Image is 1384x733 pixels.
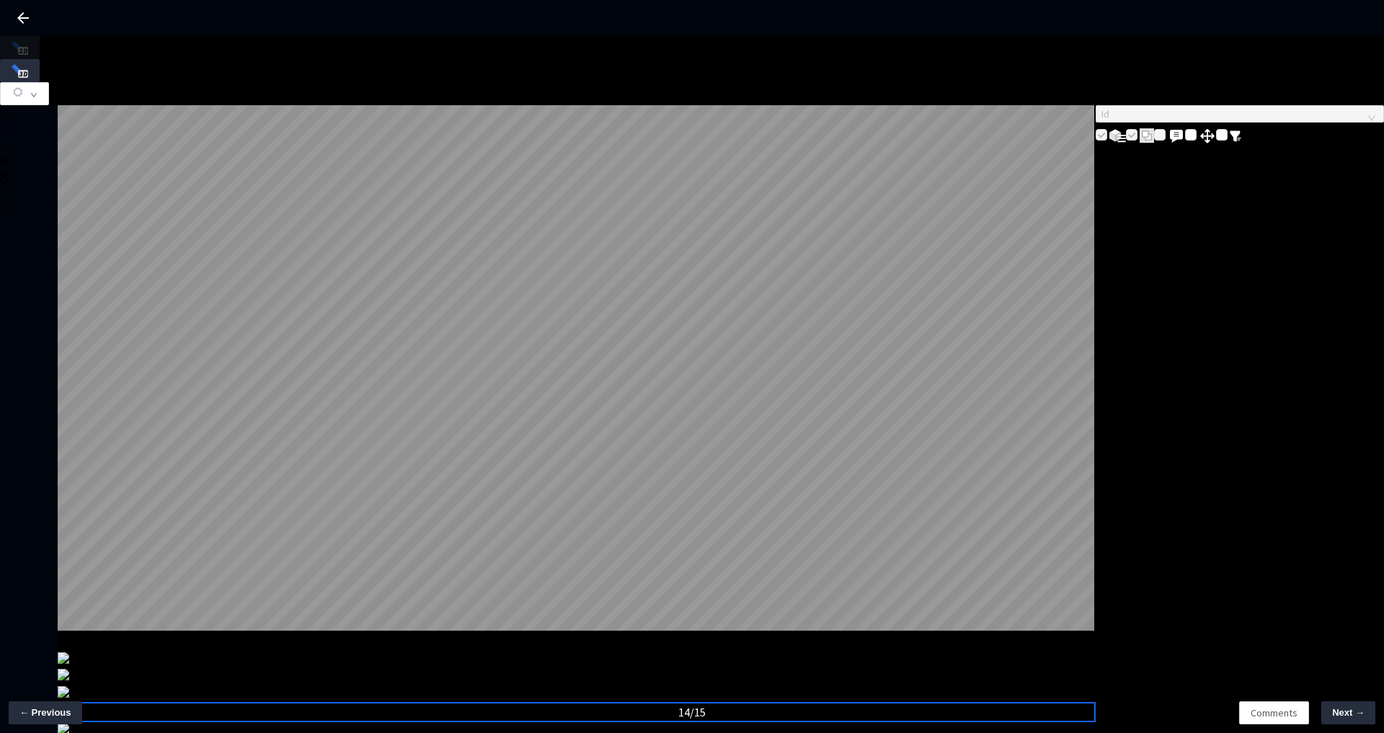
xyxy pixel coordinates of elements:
button: Next → [1321,701,1375,724]
div: 14 / 15 [678,703,706,721]
img: svg+xml;base64,PHN2ZyB3aWR0aD0iMjQiIGhlaWdodD0iMjUiIHZpZXdCb3g9IjAgMCAyNCAyNSIgZmlsbD0ibm9uZSIgeG... [1199,127,1216,145]
span: Id [1101,106,1378,122]
img: svg+xml;base64,PHN2ZyB3aWR0aD0iMjAiIGhlaWdodD0iMjEiIHZpZXdCb3g9IjAgMCAyMCAyMSIgZmlsbD0ibm9uZSIgeG... [1140,128,1154,143]
span: Comments [1251,705,1297,721]
img: svg+xml;base64,PHN2ZyB3aWR0aD0iMjQiIGhlaWdodD0iMjQiIHZpZXdCb3g9IjAgMCAyNCAyNCIgZmlsbD0ibm9uZSIgeG... [1168,128,1185,145]
img: svg+xml;base64,PHN2ZyB4bWxucz0iaHR0cDovL3d3dy53My5vcmcvMjAwMC9zdmciIHdpZHRoPSIxNiIgaGVpZ2h0PSIxNi... [1230,130,1241,142]
span: Next → [1332,706,1365,720]
button: Comments [1239,701,1309,724]
img: svg+xml;base64,PHN2ZyB3aWR0aD0iMjMiIGhlaWdodD0iMTkiIHZpZXdCb3g9IjAgMCAyMyAxOSIgZmlsbD0ibm9uZSIgeG... [1109,129,1126,143]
